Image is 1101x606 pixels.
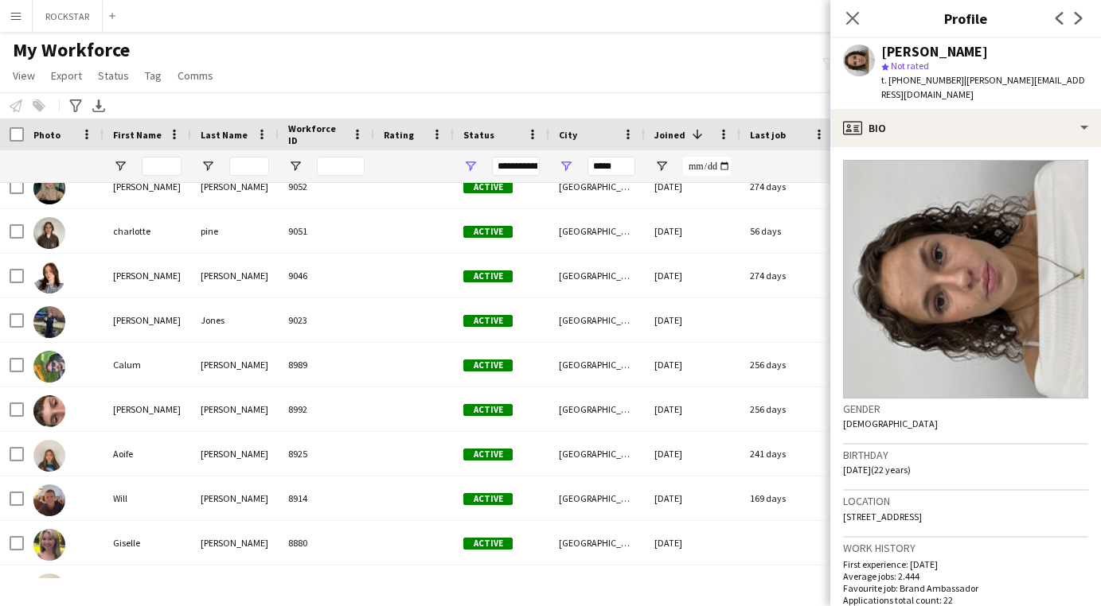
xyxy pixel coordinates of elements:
[549,254,645,297] div: [GEOGRAPHIC_DATA]
[645,432,740,476] div: [DATE]
[645,387,740,431] div: [DATE]
[191,209,279,253] div: pine
[843,448,1088,462] h3: Birthday
[178,68,213,83] span: Comms
[463,181,513,193] span: Active
[740,209,836,253] div: 56 days
[279,298,374,342] div: 9023
[145,68,162,83] span: Tag
[139,65,168,86] a: Tag
[191,521,279,565] div: [PERSON_NAME]
[103,476,191,520] div: Will
[191,165,279,208] div: [PERSON_NAME]
[33,573,65,605] img: grace waller
[33,395,65,427] img: Matthew Fitzsimons
[191,254,279,297] div: [PERSON_NAME]
[92,65,135,86] a: Status
[463,449,513,460] span: Active
[33,440,65,472] img: Aoife Edwards
[6,65,41,86] a: View
[33,129,61,141] span: Photo
[279,387,374,431] div: 8992
[463,226,513,238] span: Active
[645,165,740,208] div: [DATE]
[549,432,645,476] div: [GEOGRAPHIC_DATA]
[191,476,279,520] div: [PERSON_NAME]
[549,343,645,387] div: [GEOGRAPHIC_DATA]
[463,538,513,550] span: Active
[830,109,1101,147] div: Bio
[103,387,191,431] div: [PERSON_NAME]
[891,60,929,72] span: Not rated
[843,582,1088,594] p: Favourite job: Brand Ambassador
[463,129,494,141] span: Status
[201,129,248,141] span: Last Name
[191,387,279,431] div: [PERSON_NAME]
[843,570,1088,582] p: Average jobs: 2.444
[740,387,836,431] div: 256 days
[45,65,88,86] a: Export
[559,129,577,141] span: City
[683,157,731,176] input: Joined Filter Input
[103,254,191,297] div: [PERSON_NAME]
[549,387,645,431] div: [GEOGRAPHIC_DATA]
[463,359,513,371] span: Active
[103,165,191,208] div: [PERSON_NAME]
[843,541,1088,555] h3: Work history
[113,159,127,173] button: Open Filter Menu
[98,68,129,83] span: Status
[229,157,269,176] input: Last Name Filter Input
[559,159,573,173] button: Open Filter Menu
[645,343,740,387] div: [DATE]
[279,476,374,520] div: 8914
[33,173,65,204] img: Martha Scott
[588,157,635,176] input: City Filter Input
[33,306,65,338] img: Morgan Jones
[740,165,836,208] div: 274 days
[103,432,191,476] div: Aoife
[33,1,103,32] button: ROCKSTAR
[463,159,478,173] button: Open Filter Menu
[843,464,911,476] span: [DATE] (22 years)
[654,129,685,141] span: Joined
[279,432,374,476] div: 8925
[843,418,938,429] span: [DEMOGRAPHIC_DATA]
[549,476,645,520] div: [GEOGRAPHIC_DATA]
[645,476,740,520] div: [DATE]
[142,157,182,176] input: First Name Filter Input
[645,298,740,342] div: [DATE]
[288,159,303,173] button: Open Filter Menu
[843,402,1088,416] h3: Gender
[171,65,220,86] a: Comms
[89,96,108,115] app-action-btn: Export XLSX
[201,159,215,173] button: Open Filter Menu
[33,529,65,561] img: Giselle Vaughan-Smith
[279,343,374,387] div: 8989
[645,209,740,253] div: [DATE]
[33,484,65,516] img: Will Bryant
[645,254,740,297] div: [DATE]
[13,38,130,62] span: My Workforce
[549,165,645,208] div: [GEOGRAPHIC_DATA]
[463,270,513,282] span: Active
[191,298,279,342] div: Jones
[830,8,1101,29] h3: Profile
[645,521,740,565] div: [DATE]
[549,521,645,565] div: [GEOGRAPHIC_DATA]
[740,254,836,297] div: 274 days
[191,432,279,476] div: [PERSON_NAME]
[463,493,513,505] span: Active
[103,521,191,565] div: Giselle
[740,343,836,387] div: 256 days
[279,165,374,208] div: 9052
[881,74,1085,100] span: | [PERSON_NAME][EMAIL_ADDRESS][DOMAIN_NAME]
[881,74,964,86] span: t. [PHONE_NUMBER]
[191,343,279,387] div: [PERSON_NAME]
[384,129,414,141] span: Rating
[463,315,513,327] span: Active
[279,209,374,253] div: 9051
[103,343,191,387] div: Calum
[549,209,645,253] div: [GEOGRAPHIC_DATA]
[13,68,35,83] span: View
[881,45,988,59] div: [PERSON_NAME]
